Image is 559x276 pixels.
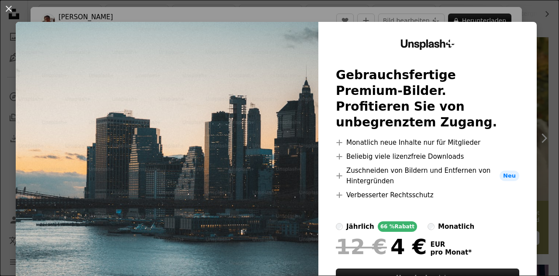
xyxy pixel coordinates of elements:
span: EUR [430,241,472,248]
div: 66 % Rabatt [378,221,417,232]
input: jährlich66 %Rabatt [336,223,343,230]
div: 4 € [336,235,427,258]
h2: Gebrauchsfertige Premium-Bilder. Profitieren Sie von unbegrenztem Zugang. [336,67,519,130]
span: Neu [500,171,519,181]
input: monatlich [428,223,435,230]
div: monatlich [438,221,474,232]
li: Verbesserter Rechtsschutz [336,190,519,200]
div: jährlich [346,221,374,232]
span: 12 € [336,235,387,258]
span: pro Monat * [430,248,472,256]
li: Beliebig viele lizenzfreie Downloads [336,151,519,162]
li: Zuschneiden von Bildern und Entfernen von Hintergründen [336,165,519,186]
li: Monatlich neue Inhalte nur für Mitglieder [336,137,519,148]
